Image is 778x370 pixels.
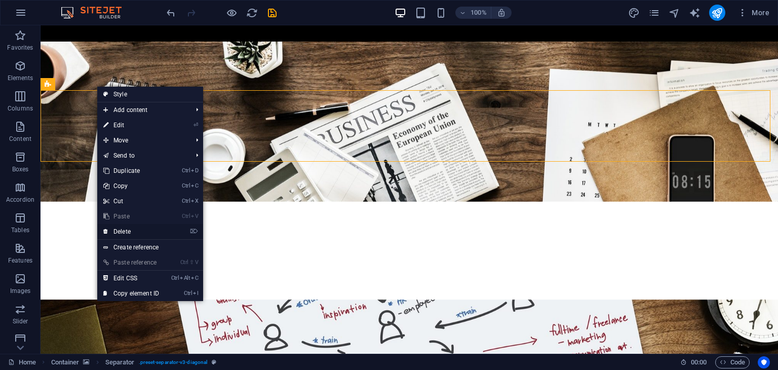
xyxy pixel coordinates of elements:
[628,7,640,19] i: Design (Ctrl+Alt+Y)
[246,7,258,19] i: Reload page
[669,7,681,19] button: navigator
[680,356,707,368] h6: Session time
[97,133,188,148] span: Move
[11,226,29,234] p: Tables
[691,356,707,368] span: 00 00
[83,359,89,365] i: This element contains a background
[97,240,203,255] a: Create reference
[97,178,165,194] a: CtrlCCopy
[6,196,34,204] p: Accordion
[648,7,660,19] i: Pages (Ctrl+Alt+S)
[12,165,29,173] p: Boxes
[165,7,177,19] i: Undo: Delete elements (Ctrl+Z)
[8,256,32,265] p: Features
[51,356,217,368] nav: breadcrumb
[180,259,188,266] i: Ctrl
[182,213,190,219] i: Ctrl
[758,356,770,368] button: Usercentrics
[8,104,33,113] p: Columns
[471,7,487,19] h6: 100%
[455,7,491,19] button: 100%
[737,8,769,18] span: More
[715,356,750,368] button: Code
[669,7,680,19] i: Navigator
[51,356,80,368] span: Click to select. Double-click to edit
[165,7,177,19] button: undo
[171,275,179,281] i: Ctrl
[689,7,701,19] i: AI Writer
[733,5,773,21] button: More
[689,7,701,19] button: text_generator
[628,7,640,19] button: design
[10,287,31,295] p: Images
[97,194,165,209] a: CtrlXCut
[97,286,165,301] a: CtrlICopy element ID
[190,228,198,235] i: ⌦
[266,7,278,19] i: Save (Ctrl+S)
[139,356,208,368] span: . preset-separator-v3-diagonal
[97,102,188,118] span: Add content
[97,255,165,270] a: Ctrl⇧VPaste reference
[191,198,198,204] i: X
[97,209,165,224] a: CtrlVPaste
[8,74,33,82] p: Elements
[97,271,165,286] a: CtrlAltCEdit CSS
[648,7,660,19] button: pages
[105,356,135,368] span: Click to select. Double-click to edit
[212,359,216,365] i: This element is a customizable preset
[97,118,165,133] a: ⏎Edit
[97,87,203,102] a: Style
[9,135,31,143] p: Content
[8,356,36,368] a: Click to cancel selection. Double-click to open Pages
[191,213,198,219] i: V
[13,317,28,325] p: Slider
[182,182,190,189] i: Ctrl
[246,7,258,19] button: reload
[97,148,188,163] a: Send to
[193,122,198,128] i: ⏎
[182,167,190,174] i: Ctrl
[189,259,194,266] i: ⇧
[193,290,198,297] i: I
[7,44,33,52] p: Favorites
[711,7,723,19] i: Publish
[720,356,745,368] span: Code
[97,163,165,178] a: CtrlDDuplicate
[184,290,192,297] i: Ctrl
[195,259,198,266] i: V
[191,275,198,281] i: C
[191,167,198,174] i: D
[180,275,190,281] i: Alt
[698,358,699,366] span: :
[191,182,198,189] i: C
[709,5,725,21] button: publish
[182,198,190,204] i: Ctrl
[266,7,278,19] button: save
[497,8,506,17] i: On resize automatically adjust zoom level to fit chosen device.
[97,224,165,239] a: ⌦Delete
[58,7,134,19] img: Editor Logo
